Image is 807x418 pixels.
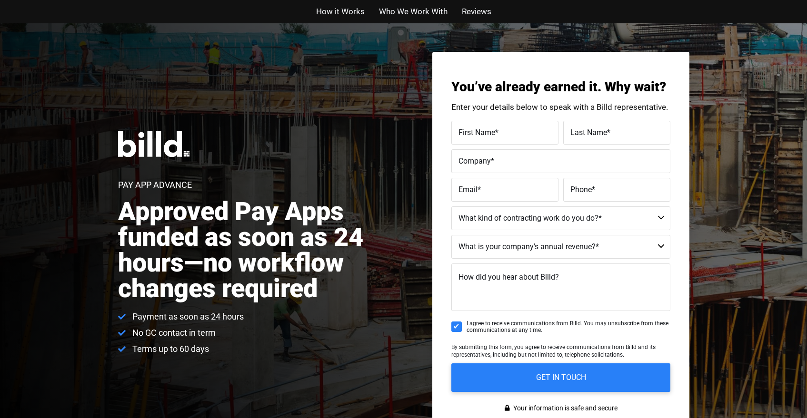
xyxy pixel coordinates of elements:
[462,5,491,19] a: Reviews
[379,5,448,19] a: Who We Work With
[458,156,491,165] span: Company
[118,199,414,301] h2: Approved Pay Apps funded as soon as 24 hours—no workflow changes required
[458,127,495,136] span: First Name
[570,127,607,136] span: Last Name
[570,185,592,194] span: Phone
[451,103,670,111] p: Enter your details below to speak with a Billd representative.
[130,311,244,322] span: Payment as soon as 24 hours
[511,401,618,415] span: Your information is safe and secure
[130,327,216,339] span: No GC contact in term
[467,320,670,334] span: I agree to receive communications from Billd. You may unsubscribe from these communications at an...
[458,272,559,282] span: How did you hear about Billd?
[458,185,478,194] span: Email
[316,5,365,19] a: How it Works
[451,80,670,94] h3: You’ve already earned it. Why wait?
[451,363,670,392] input: GET IN TOUCH
[451,321,462,332] input: I agree to receive communications from Billd. You may unsubscribe from these communications at an...
[451,344,656,358] span: By submitting this form, you agree to receive communications from Billd and its representatives, ...
[118,181,192,189] h1: Pay App Advance
[130,343,209,355] span: Terms up to 60 days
